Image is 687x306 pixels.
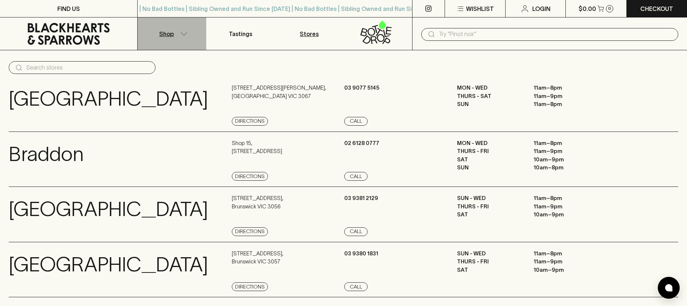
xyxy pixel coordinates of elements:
[534,250,599,258] p: 11am – 8pm
[457,164,523,172] p: SUN
[534,203,599,211] p: 11am – 9pm
[466,4,494,13] p: Wishlist
[532,4,550,13] p: Login
[457,266,523,274] p: SAT
[457,147,523,156] p: THURS - FRI
[534,92,599,101] p: 11am – 9pm
[534,147,599,156] p: 11am – 9pm
[344,194,378,203] p: 03 9381 2129
[534,156,599,164] p: 10am – 9pm
[9,250,208,280] p: [GEOGRAPHIC_DATA]
[206,17,275,50] a: Tastings
[457,92,523,101] p: THURS - SAT
[159,30,174,38] p: Shop
[232,84,326,100] p: [STREET_ADDRESS][PERSON_NAME] , [GEOGRAPHIC_DATA] VIC 3067
[300,30,319,38] p: Stores
[534,258,599,266] p: 11am – 9pm
[344,250,378,258] p: 03 9380 1831
[439,28,672,40] input: Try "Pinot noir"
[232,282,268,291] a: Directions
[457,258,523,266] p: THURS - FRI
[457,250,523,258] p: SUN - WED
[457,100,523,109] p: SUN
[534,164,599,172] p: 10am – 8pm
[232,117,268,126] a: Directions
[232,194,283,211] p: [STREET_ADDRESS] , Brunswick VIC 3056
[640,4,673,13] p: Checkout
[534,211,599,219] p: 10am – 9pm
[232,250,283,266] p: [STREET_ADDRESS] , Brunswick VIC 3057
[138,17,206,50] button: Shop
[534,84,599,92] p: 11am – 8pm
[229,30,252,38] p: Tastings
[57,4,80,13] p: FIND US
[344,139,379,148] p: 02 6128 0777
[534,100,599,109] p: 11am – 8pm
[232,139,282,156] p: Shop 15 , [STREET_ADDRESS]
[534,266,599,274] p: 10am – 9pm
[9,194,208,224] p: [GEOGRAPHIC_DATA]
[534,139,599,148] p: 11am – 8pm
[457,139,523,148] p: MON - WED
[275,17,343,50] a: Stores
[344,84,379,92] p: 03 9077 5145
[665,284,672,291] img: bubble-icon
[457,203,523,211] p: THURS - FRI
[608,7,611,11] p: 0
[344,172,368,181] a: Call
[344,117,368,126] a: Call
[534,194,599,203] p: 11am – 8pm
[344,282,368,291] a: Call
[232,227,268,236] a: Directions
[344,227,368,236] a: Call
[457,156,523,164] p: SAT
[232,172,268,181] a: Directions
[457,84,523,92] p: MON - WED
[9,139,84,169] p: Braddon
[457,211,523,219] p: SAT
[9,84,208,114] p: [GEOGRAPHIC_DATA]
[579,4,596,13] p: $0.00
[457,194,523,203] p: SUN - WED
[26,62,150,74] input: Search stores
